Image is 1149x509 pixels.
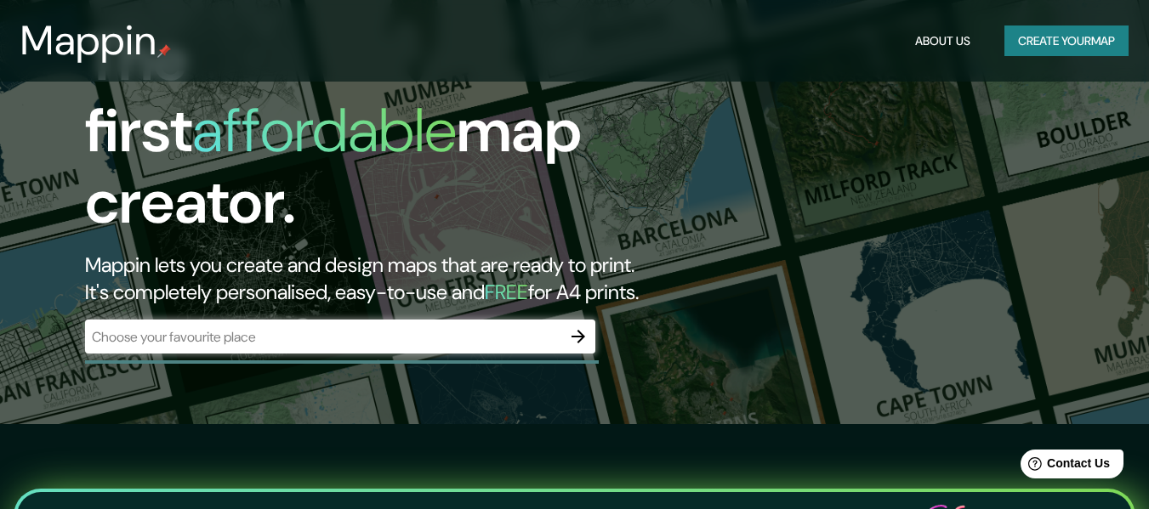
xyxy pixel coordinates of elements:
button: About Us [908,25,977,57]
img: mappin-pin [157,44,171,58]
h1: The first map creator. [85,24,660,252]
h1: affordable [192,91,457,170]
h2: Mappin lets you create and design maps that are ready to print. It's completely personalised, eas... [85,252,660,306]
h3: Mappin [20,17,157,65]
iframe: Help widget launcher [998,443,1130,490]
button: Create yourmap [1004,25,1129,57]
input: Choose your favourite place [85,327,561,347]
h5: FREE [485,279,528,305]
